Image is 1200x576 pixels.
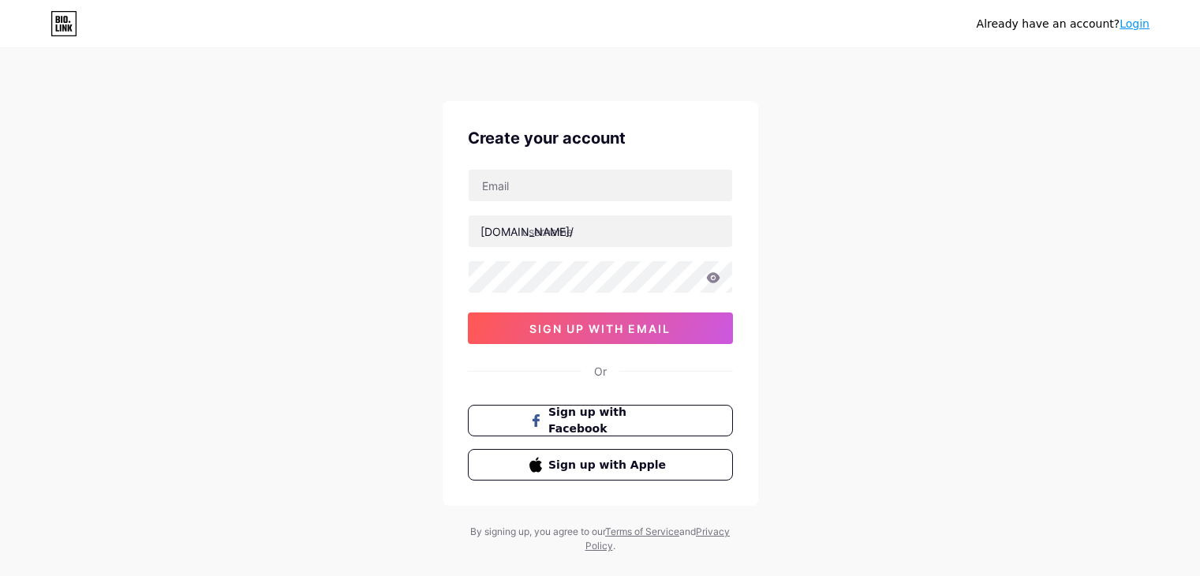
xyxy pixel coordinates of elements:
div: Or [594,363,607,380]
span: sign up with email [529,322,671,335]
a: Login [1120,17,1150,30]
input: Email [469,170,732,201]
span: Sign up with Facebook [548,404,671,437]
button: sign up with email [468,312,733,344]
div: By signing up, you agree to our and . [466,525,735,553]
button: Sign up with Apple [468,449,733,481]
div: Already have an account? [977,16,1150,32]
a: Terms of Service [605,526,679,537]
input: username [469,215,732,247]
div: [DOMAIN_NAME]/ [480,223,574,240]
div: Create your account [468,126,733,150]
span: Sign up with Apple [548,457,671,473]
button: Sign up with Facebook [468,405,733,436]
